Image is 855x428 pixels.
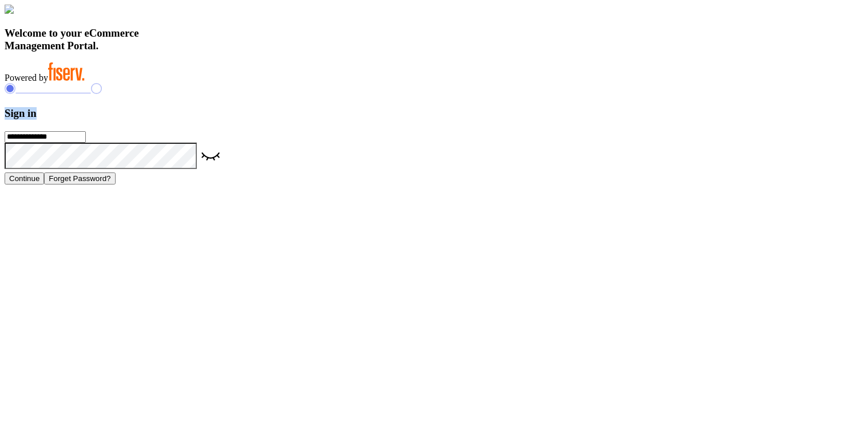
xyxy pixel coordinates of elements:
h3: Sign in [5,107,850,120]
button: Continue [5,172,44,184]
span: Powered by [5,73,48,83]
h3: Welcome to your eCommerce Management Portal. [5,27,850,52]
img: card_Illustration.svg [5,5,14,14]
button: Forget Password? [44,172,115,184]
